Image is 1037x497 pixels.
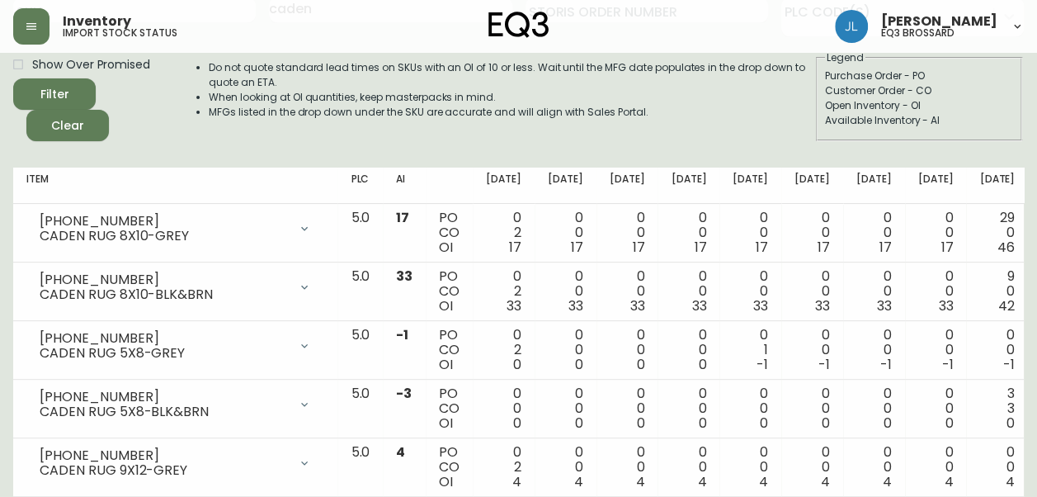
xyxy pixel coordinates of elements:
[473,168,535,204] th: [DATE]
[698,414,706,433] span: 0
[997,238,1015,257] span: 46
[884,414,892,433] span: 0
[633,238,645,257] span: 17
[512,472,521,491] span: 4
[610,328,645,372] div: 0 0
[759,472,768,491] span: 4
[1003,355,1015,374] span: -1
[918,269,954,314] div: 0 0
[794,269,830,314] div: 0 0
[575,355,583,374] span: 0
[337,380,383,438] td: 5.0
[821,472,830,491] span: 4
[13,78,96,110] button: Filter
[794,386,830,431] div: 0 0
[945,414,953,433] span: 0
[698,355,706,374] span: 0
[637,414,645,433] span: 0
[26,386,324,423] div: [PHONE_NUMBER]CADEN RUG 5X8-BLK&BRN
[439,445,460,490] div: PO CO
[719,168,781,204] th: [DATE]
[486,445,521,490] div: 0 2
[507,296,521,315] span: 33
[1006,414,1015,433] span: 0
[733,211,768,255] div: 0 0
[979,328,1015,372] div: 0 0
[918,386,954,431] div: 0 0
[439,211,460,255] div: PO CO
[40,229,288,244] div: CADEN RUG 8X10-GREY
[671,269,706,314] div: 0 0
[881,15,997,28] span: [PERSON_NAME]
[825,113,1013,128] div: Available Inventory - AI
[856,269,892,314] div: 0 0
[513,414,521,433] span: 0
[825,50,865,65] legend: Legend
[835,10,868,43] img: 4c684eb21b92554db63a26dcce857022
[439,328,460,372] div: PO CO
[998,296,1015,315] span: 42
[209,105,814,120] li: MFGs listed in the drop down under the SKU are accurate and will align with Sales Portal.
[941,355,953,374] span: -1
[396,443,405,461] span: 4
[439,238,453,257] span: OI
[760,414,768,433] span: 0
[815,296,830,315] span: 33
[40,116,96,136] span: Clear
[733,386,768,431] div: 0 0
[571,238,583,257] span: 17
[486,386,521,431] div: 0 0
[40,287,288,302] div: CADEN RUG 8X10-BLK&BRN
[630,296,645,315] span: 33
[488,12,549,38] img: logo
[671,211,706,255] div: 0 0
[548,328,583,372] div: 0 0
[40,390,288,405] div: [PHONE_NUMBER]
[40,448,288,463] div: [PHONE_NUMBER]
[877,296,892,315] span: 33
[637,355,645,374] span: 0
[733,328,768,372] div: 0 1
[40,463,288,478] div: CADEN RUG 9X12-GREY
[396,384,412,403] span: -3
[753,296,768,315] span: 33
[1006,472,1015,491] span: 4
[548,269,583,314] div: 0 0
[63,15,131,28] span: Inventory
[757,355,768,374] span: -1
[938,296,953,315] span: 33
[486,269,521,314] div: 0 2
[209,60,814,90] li: Do not quote standard lead times on SKUs with an OI of 10 or less. Wait until the MFG date popula...
[40,331,288,346] div: [PHONE_NUMBER]
[825,98,1013,113] div: Open Inventory - OI
[439,386,460,431] div: PO CO
[881,28,955,38] h5: eq3 brossard
[918,445,954,490] div: 0 0
[32,56,150,73] span: Show Over Promised
[26,211,324,247] div: [PHONE_NUMBER]CADEN RUG 8X10-GREY
[818,355,830,374] span: -1
[439,355,453,374] span: OI
[337,263,383,321] td: 5.0
[439,414,453,433] span: OI
[337,168,383,204] th: PLC
[63,28,177,38] h5: import stock status
[486,328,521,372] div: 0 2
[575,414,583,433] span: 0
[548,386,583,431] div: 0 0
[40,272,288,287] div: [PHONE_NUMBER]
[40,214,288,229] div: [PHONE_NUMBER]
[509,238,521,257] span: 17
[879,238,892,257] span: 17
[439,472,453,491] span: OI
[856,445,892,490] div: 0 0
[337,321,383,380] td: 5.0
[822,414,830,433] span: 0
[26,328,324,364] div: [PHONE_NUMBER]CADEN RUG 5X8-GREY
[733,269,768,314] div: 0 0
[383,168,426,204] th: AI
[781,168,843,204] th: [DATE]
[671,386,706,431] div: 0 0
[880,355,892,374] span: -1
[671,445,706,490] div: 0 0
